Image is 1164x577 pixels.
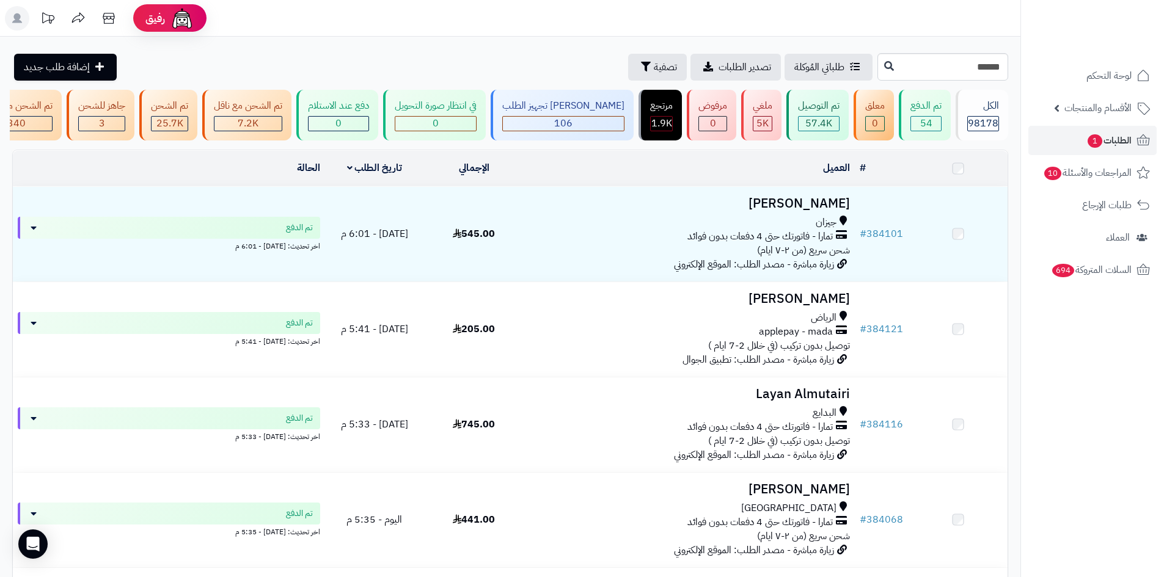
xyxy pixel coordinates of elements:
div: في انتظار صورة التحويل [395,99,477,113]
span: 10 [1044,167,1061,180]
span: 54 [920,116,932,131]
div: مرفوض [698,99,727,113]
span: لوحة التحكم [1086,67,1132,84]
h3: [PERSON_NAME] [529,292,850,306]
span: [DATE] - 5:33 م [341,417,408,432]
span: [GEOGRAPHIC_DATA] [741,501,836,515]
span: تمارا - فاتورتك حتى 4 دفعات بدون فوائد [687,230,833,244]
a: إضافة طلب جديد [14,54,117,81]
a: معلق 0 [851,90,896,140]
span: الرياض [811,311,836,325]
span: 745.00 [453,417,495,432]
div: Open Intercom Messenger [18,529,48,559]
a: السلات المتروكة694 [1028,255,1157,285]
div: دفع عند الاستلام [308,99,369,113]
span: # [860,322,866,336]
div: الكل [967,99,999,113]
a: طلباتي المُوكلة [785,54,873,81]
div: 57416 [799,117,839,131]
span: تم الدفع [286,507,313,520]
span: 0 [335,116,342,131]
span: تم الدفع [286,412,313,424]
span: # [860,417,866,432]
a: [PERSON_NAME] تجهيز الطلب 106 [488,90,636,140]
h3: [PERSON_NAME] [529,482,850,496]
span: تمارا - فاتورتك حتى 4 دفعات بدون فوائد [687,420,833,434]
a: لوحة التحكم [1028,61,1157,90]
span: زيارة مباشرة - مصدر الطلب: الموقع الإلكتروني [674,448,834,462]
div: اخر تحديث: [DATE] - 6:01 م [18,239,320,252]
img: logo-2.png [1081,33,1152,59]
a: تم الدفع 54 [896,90,953,140]
a: الكل98178 [953,90,1011,140]
a: #384121 [860,322,903,336]
a: تم الشحن مع ناقل 7.2K [200,90,294,140]
span: 106 [554,116,573,131]
span: 0 [710,116,716,131]
div: 25668 [152,117,188,131]
span: تصفية [654,60,677,74]
span: 7.2K [238,116,258,131]
a: تحديثات المنصة [32,6,63,34]
span: شحن سريع (من ٢-٧ ايام) [757,243,850,258]
span: توصيل بدون تركيب (في خلال 2-7 ايام ) [708,338,850,353]
span: زيارة مباشرة - مصدر الطلب: تطبيق الجوال [683,352,834,367]
div: تم التوصيل [798,99,840,113]
div: 0 [699,117,727,131]
a: طلبات الإرجاع [1028,191,1157,220]
a: دفع عند الاستلام 0 [294,90,381,140]
a: مرفوض 0 [684,90,739,140]
h3: [PERSON_NAME] [529,197,850,211]
span: # [860,227,866,241]
a: #384101 [860,227,903,241]
div: تم الشحن [151,99,188,113]
span: تم الدفع [286,317,313,329]
a: تاريخ الطلب [347,161,403,175]
div: اخر تحديث: [DATE] - 5:33 م [18,429,320,442]
span: [DATE] - 5:41 م [341,322,408,336]
span: 5K [756,116,769,131]
a: الحالة [297,161,320,175]
button: تصفية [628,54,687,81]
a: ملغي 5K [739,90,784,140]
a: مرتجع 1.9K [636,90,684,140]
span: اليوم - 5:35 م [346,512,402,527]
a: تم الشحن 25.7K [137,90,200,140]
span: # [860,512,866,527]
span: رفيق [145,11,165,26]
h3: Layan Almutairi [529,387,850,401]
a: العملاء [1028,223,1157,252]
a: العميل [823,161,850,175]
div: 5030 [753,117,772,131]
div: 3 [79,117,125,131]
a: #384068 [860,512,903,527]
a: الإجمالي [459,161,489,175]
div: 0 [395,117,476,131]
a: تم التوصيل 57.4K [784,90,851,140]
span: 3 [99,116,105,131]
span: 441.00 [453,512,495,527]
div: 0 [866,117,884,131]
div: 7222 [214,117,282,131]
a: في انتظار صورة التحويل 0 [381,90,488,140]
span: العملاء [1106,229,1130,246]
span: 205.00 [453,322,495,336]
span: 0 [872,116,878,131]
span: applepay - mada [759,325,833,339]
span: تصدير الطلبات [719,60,771,74]
span: 340 [7,116,26,131]
span: البدايع [813,406,836,420]
span: [DATE] - 6:01 م [341,227,408,241]
span: 545.00 [453,227,495,241]
div: اخر تحديث: [DATE] - 5:35 م [18,524,320,537]
span: توصيل بدون تركيب (في خلال 2-7 ايام ) [708,434,850,448]
a: # [860,161,866,175]
span: زيارة مباشرة - مصدر الطلب: الموقع الإلكتروني [674,257,834,272]
div: مرتجع [650,99,673,113]
span: 57.4K [805,116,832,131]
div: ملغي [753,99,772,113]
span: 1 [1088,134,1102,148]
a: الطلبات1 [1028,126,1157,155]
div: 0 [309,117,368,131]
div: معلق [865,99,885,113]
